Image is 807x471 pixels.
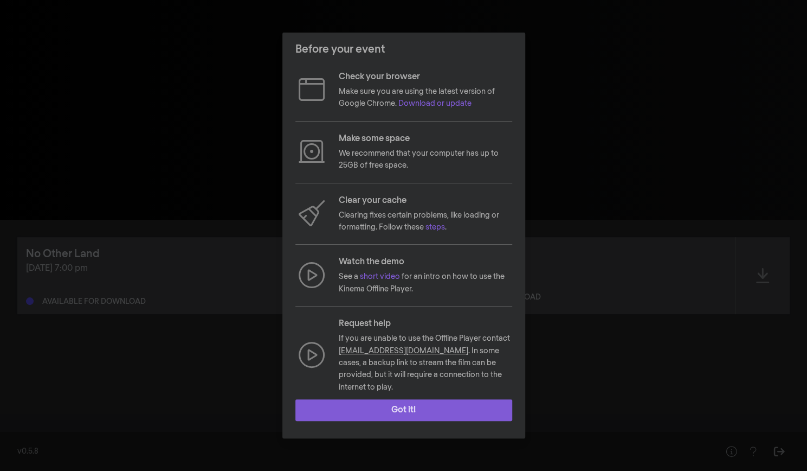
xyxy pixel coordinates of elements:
button: Got it! [295,399,512,421]
p: We recommend that your computer has up to 25GB of free space. [339,148,512,172]
p: Make sure you are using the latest version of Google Chrome. [339,86,512,110]
p: See a for an intro on how to use the Kinema Offline Player. [339,271,512,295]
header: Before your event [282,33,525,66]
a: short video [360,273,400,281]
p: Clear your cache [339,194,512,207]
p: Make some space [339,132,512,145]
p: Request help [339,317,512,330]
a: steps [425,224,445,231]
p: If you are unable to use the Offline Player contact . In some cases, a backup link to stream the ... [339,333,512,393]
a: Download or update [398,100,472,107]
p: Check your browser [339,71,512,84]
p: Clearing fixes certain problems, like loading or formatting. Follow these . [339,209,512,234]
a: [EMAIL_ADDRESS][DOMAIN_NAME] [339,347,468,355]
p: Watch the demo [339,256,512,269]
